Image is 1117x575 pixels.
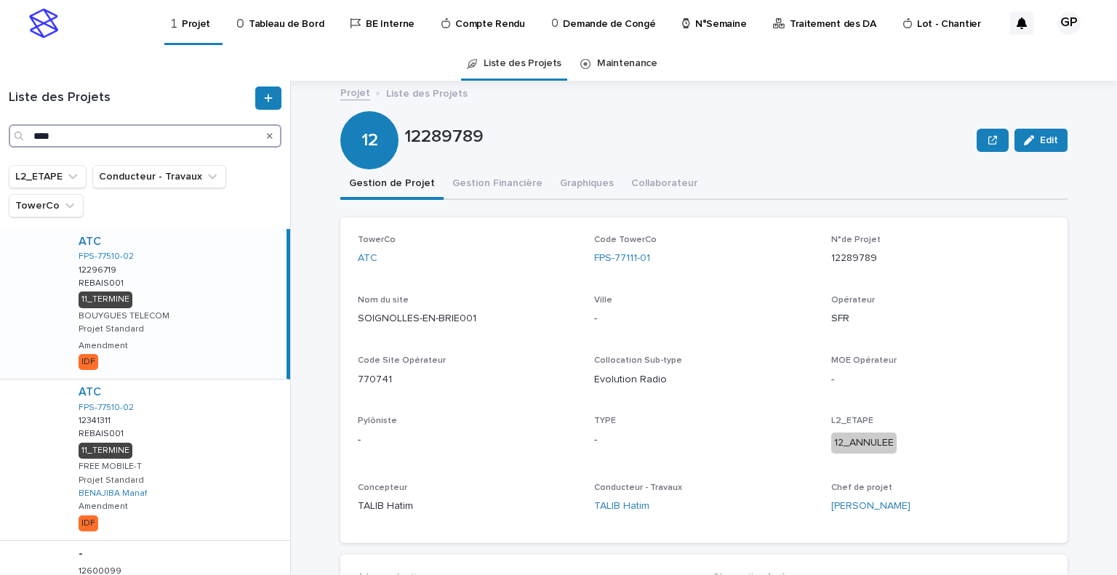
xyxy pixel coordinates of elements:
[79,276,127,289] p: REBAIS001
[358,417,397,425] span: Pylôniste
[831,483,892,492] span: Chef de projet
[340,84,370,100] a: Projet
[594,356,682,365] span: Collocation Sub-type
[79,502,128,512] p: Amendment
[358,236,396,244] span: TowerCo
[1014,129,1068,152] button: Edit
[594,483,682,492] span: Conducteur - Travaux
[594,372,813,387] p: Evolution Radio
[79,475,144,486] p: Projet Standard
[831,499,910,514] a: [PERSON_NAME]
[79,354,98,370] div: IDF
[358,499,577,514] p: TALIB Hatim
[79,324,144,334] p: Projet Standard
[79,291,132,307] div: 11_TERMINE
[79,488,147,499] a: BENAJIBA Manaf
[79,341,128,351] p: Amendment
[358,356,446,365] span: Code Site Opérateur
[79,311,169,321] p: BOUYGUES TELECOM
[386,84,468,100] p: Liste des Projets
[79,462,142,472] p: FREE MOBILE-T
[79,413,113,426] p: 12341311
[79,403,134,413] a: FPS-77510-02
[358,372,577,387] p: 770741
[358,433,577,448] p: -
[1040,135,1058,145] span: Edit
[29,9,58,38] img: stacker-logo-s-only.png
[484,47,561,81] a: Liste des Projets
[831,296,875,305] span: Opérateur
[9,194,84,217] button: TowerCo
[92,165,226,188] button: Conducteur - Travaux
[340,169,444,200] button: Gestion de Projet
[404,126,971,148] p: 12289789
[831,236,881,244] span: N°de Projet
[551,169,622,200] button: Graphiques
[358,251,377,266] a: ATC
[594,311,813,326] p: -
[79,235,101,249] a: ATC
[594,417,616,425] span: TYPE
[9,165,87,188] button: L2_ETAPE
[79,262,119,276] p: 12296719
[79,547,284,560] p: -
[358,311,577,326] p: SOIGNOLLES-EN-BRIE001
[9,90,252,106] h1: Liste des Projets
[831,433,897,454] div: 12_ANNULEE
[444,169,551,200] button: Gestion Financière
[1057,12,1081,35] div: GP
[79,426,127,439] p: REBAIS001
[358,296,409,305] span: Nom du site
[597,47,657,81] a: Maintenance
[79,443,132,459] div: 11_TERMINE
[594,433,813,448] p: -
[79,385,101,399] a: ATC
[594,251,650,266] a: FPS-77111-01
[831,372,1050,387] p: -
[340,71,399,150] div: 12
[594,296,612,305] span: Ville
[831,311,1050,326] p: SFR
[594,499,649,514] a: TALIB Hatim
[831,251,1050,266] p: 12289789
[358,483,407,492] span: Concepteur
[9,124,281,148] input: Search
[831,356,897,365] span: MOE Opérateur
[622,169,706,200] button: Collaborateur
[831,417,873,425] span: L2_ETAPE
[79,252,134,262] a: FPS-77510-02
[594,236,657,244] span: Code TowerCo
[79,515,98,531] div: IDF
